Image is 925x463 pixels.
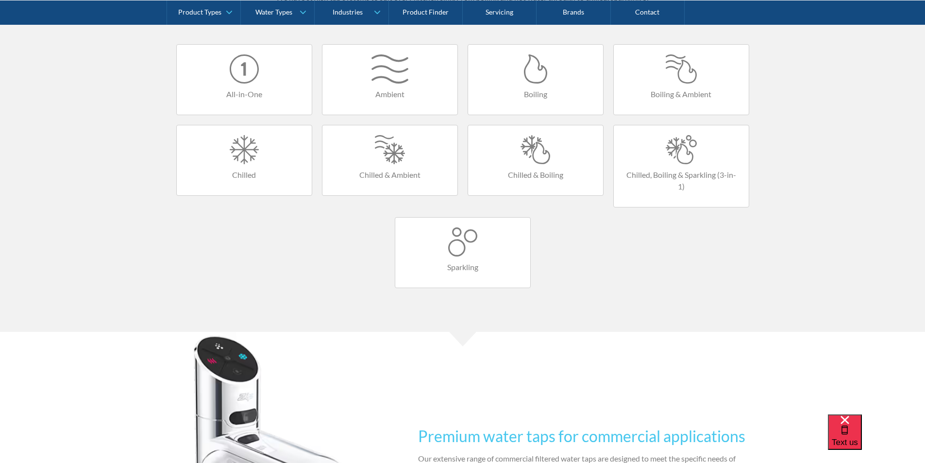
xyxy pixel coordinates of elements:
[613,125,749,207] a: Chilled, Boiling & Sparkling (3-in-1)
[623,88,739,100] h4: Boiling & Ambient
[478,169,593,181] h4: Chilled & Boiling
[176,125,312,196] a: Chilled
[418,425,749,448] h2: Premium water taps for commercial applications
[176,44,312,115] a: All-in-One
[322,125,458,196] a: Chilled & Ambient
[623,169,739,192] h4: Chilled, Boiling & Sparkling (3-in-1)
[395,217,531,288] a: Sparkling
[613,44,749,115] a: Boiling & Ambient
[478,88,593,100] h4: Boiling
[178,8,221,16] div: Product Types
[332,169,448,181] h4: Chilled & Ambient
[828,414,925,463] iframe: podium webchat widget bubble
[186,88,302,100] h4: All-in-One
[468,44,604,115] a: Boiling
[322,44,458,115] a: Ambient
[468,125,604,196] a: Chilled & Boiling
[255,8,292,16] div: Water Types
[332,88,448,100] h4: Ambient
[405,261,521,273] h4: Sparkling
[186,169,302,181] h4: Chilled
[333,8,363,16] div: Industries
